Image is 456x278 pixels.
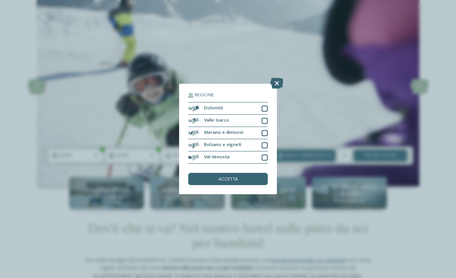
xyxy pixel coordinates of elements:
span: accetta [218,177,238,182]
span: Dolomiti [204,106,223,111]
span: Valle Isarco [204,118,229,123]
span: Val Venosta [204,155,230,160]
span: Bolzano e vigneti [204,143,241,148]
span: Merano e dintorni [204,130,243,135]
span: Regione [195,93,214,98]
